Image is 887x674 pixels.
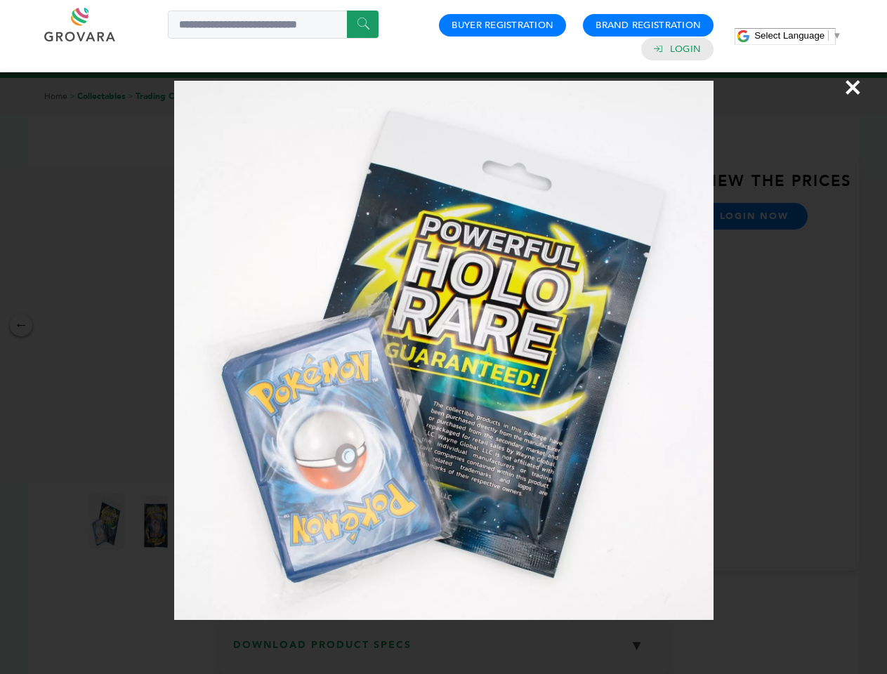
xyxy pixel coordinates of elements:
[168,11,379,39] input: Search a product or brand...
[754,30,824,41] span: Select Language
[596,19,701,32] a: Brand Registration
[843,67,862,107] span: ×
[174,81,714,620] img: Image Preview
[828,30,829,41] span: ​
[832,30,841,41] span: ▼
[754,30,841,41] a: Select Language​
[670,43,701,55] a: Login
[452,19,553,32] a: Buyer Registration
